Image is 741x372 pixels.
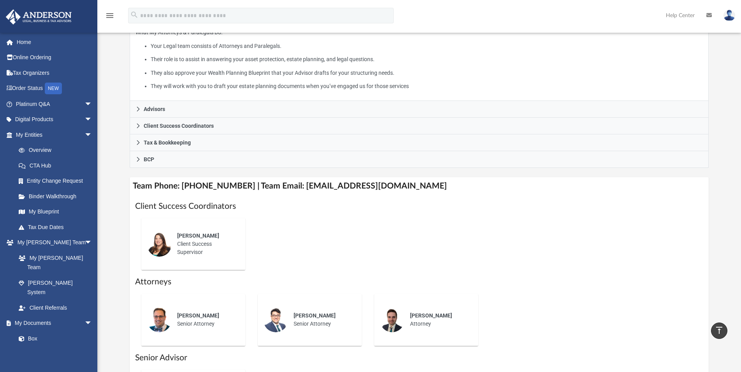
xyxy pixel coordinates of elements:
a: Advisors [130,101,709,118]
p: What My Attorneys & Paralegals Do: [136,28,703,91]
h1: Client Success Coordinators [135,201,704,212]
a: My Entitiesarrow_drop_down [5,127,104,143]
img: thumbnail [147,307,172,332]
a: Binder Walkthrough [11,189,104,204]
a: Online Ordering [5,50,104,65]
a: Tax Due Dates [11,219,104,235]
span: Advisors [144,106,165,112]
a: Tax Organizers [5,65,104,81]
a: vertical_align_top [711,323,727,339]
a: Entity Change Request [11,173,104,189]
div: Attorney [405,306,473,333]
span: arrow_drop_down [84,127,100,143]
span: [PERSON_NAME] [177,233,219,239]
li: Your Legal team consists of Attorneys and Paralegals. [151,41,703,51]
a: My Documentsarrow_drop_down [5,316,100,331]
a: [PERSON_NAME] System [11,275,100,300]
a: Order StatusNEW [5,81,104,97]
li: Their role is to assist in answering your asset protection, estate planning, and legal questions. [151,55,703,64]
a: CTA Hub [11,158,104,173]
img: Anderson Advisors Platinum Portal [4,9,74,25]
a: Home [5,34,104,50]
div: Client Success Supervisor [172,226,240,262]
a: My [PERSON_NAME] Team [11,250,96,275]
span: arrow_drop_down [84,316,100,331]
div: Senior Attorney [288,306,356,333]
span: [PERSON_NAME] [410,312,452,319]
img: thumbnail [380,307,405,332]
a: Digital Productsarrow_drop_down [5,112,104,127]
li: They also approve your Wealth Planning Blueprint that your Advisor drafts for your structuring ne... [151,68,703,78]
a: Platinum Q&Aarrow_drop_down [5,96,104,112]
div: NEW [45,83,62,94]
h1: Senior Advisor [135,352,704,363]
a: Client Success Coordinators [130,118,709,134]
span: [PERSON_NAME] [294,312,336,319]
div: Attorneys & Paralegals [130,22,709,101]
a: Tax & Bookkeeping [130,134,709,151]
i: menu [105,11,114,20]
a: My [PERSON_NAME] Teamarrow_drop_down [5,235,100,250]
span: arrow_drop_down [84,112,100,128]
a: BCP [130,151,709,168]
div: Senior Attorney [172,306,240,333]
span: BCP [144,157,154,162]
i: vertical_align_top [715,326,724,335]
a: Box [11,331,96,346]
img: thumbnail [147,232,172,257]
img: User Pic [723,10,735,21]
a: Client Referrals [11,300,100,316]
img: thumbnail [263,307,288,332]
span: Client Success Coordinators [144,123,214,129]
li: They will work with you to draft your estate planning documents when you’ve engaged us for those ... [151,81,703,91]
h4: Team Phone: [PHONE_NUMBER] | Team Email: [EMAIL_ADDRESS][DOMAIN_NAME] [130,177,709,195]
h1: Attorneys [135,276,704,287]
span: [PERSON_NAME] [177,312,219,319]
a: Overview [11,143,104,158]
span: Tax & Bookkeeping [144,140,191,145]
i: search [130,11,139,19]
a: My Blueprint [11,204,100,220]
a: menu [105,15,114,20]
span: arrow_drop_down [84,235,100,251]
span: arrow_drop_down [84,96,100,112]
